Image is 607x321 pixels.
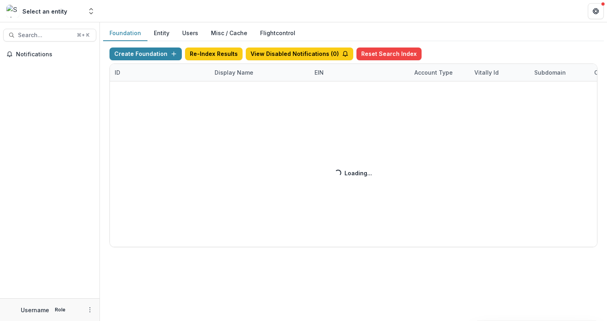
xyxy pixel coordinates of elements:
[22,7,67,16] div: Select an entity
[3,29,96,42] button: Search...
[103,26,147,41] button: Foundation
[21,306,49,314] p: Username
[18,32,72,39] span: Search...
[85,305,95,315] button: More
[86,3,97,19] button: Open entity switcher
[6,5,19,18] img: Select an entity
[3,48,96,61] button: Notifications
[588,3,604,19] button: Get Help
[205,26,254,41] button: Misc / Cache
[147,26,176,41] button: Entity
[75,31,91,40] div: ⌘ + K
[52,306,68,313] p: Role
[260,29,295,37] a: Flightcontrol
[16,51,93,58] span: Notifications
[176,26,205,41] button: Users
